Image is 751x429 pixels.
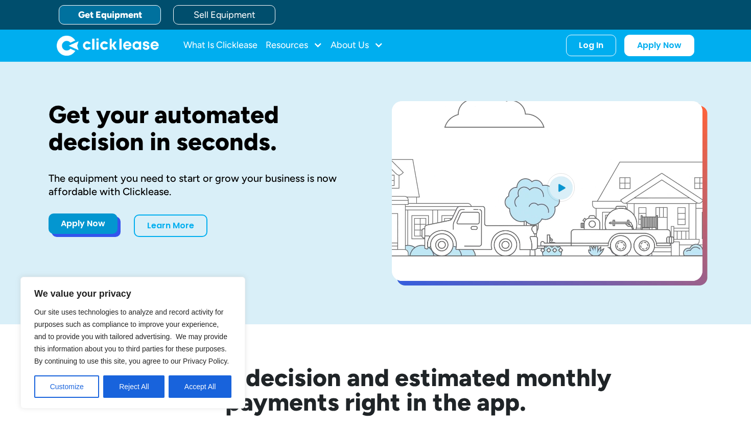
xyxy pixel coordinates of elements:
p: We value your privacy [34,288,231,300]
button: Accept All [169,375,231,398]
button: Reject All [103,375,165,398]
a: Apply Now [624,35,694,56]
a: What Is Clicklease [183,35,257,56]
a: Apply Now [49,213,118,234]
span: Our site uses technologies to analyze and record activity for purposes such as compliance to impr... [34,308,229,365]
a: Learn More [134,214,207,237]
img: Clicklease logo [57,35,159,56]
a: open lightbox [392,101,702,281]
button: Customize [34,375,99,398]
div: The equipment you need to start or grow your business is now affordable with Clicklease. [49,172,359,198]
div: Resources [266,35,322,56]
a: Get Equipment [59,5,161,25]
a: Sell Equipment [173,5,275,25]
a: home [57,35,159,56]
h2: See your decision and estimated monthly payments right in the app. [89,365,662,414]
div: We value your privacy [20,277,245,409]
h1: Get your automated decision in seconds. [49,101,359,155]
img: Blue play button logo on a light blue circular background [547,173,575,202]
div: Log In [579,40,603,51]
div: About Us [331,35,383,56]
